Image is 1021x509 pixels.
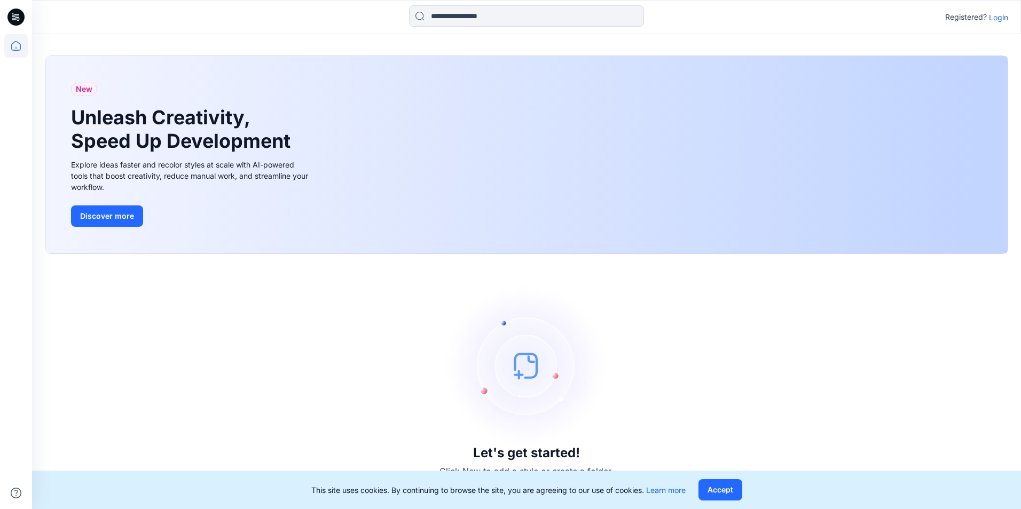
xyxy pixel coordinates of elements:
p: Registered? [945,11,987,23]
span: New [76,83,92,96]
button: Accept [698,479,742,500]
p: Click New to add a style or create a folder. [439,465,614,478]
p: This site uses cookies. By continuing to browse the site, you are agreeing to our use of cookies. [311,484,686,496]
img: empty-state-image.svg [446,285,607,446]
h3: Let's get started! [473,446,580,460]
button: Discover more [71,205,143,227]
div: Explore ideas faster and recolor styles at scale with AI-powered tools that boost creativity, red... [71,159,311,193]
h1: Unleash Creativity, Speed Up Development [71,106,295,152]
a: Learn more [646,486,686,495]
a: Discover more [71,205,311,227]
p: Login [989,12,1008,23]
